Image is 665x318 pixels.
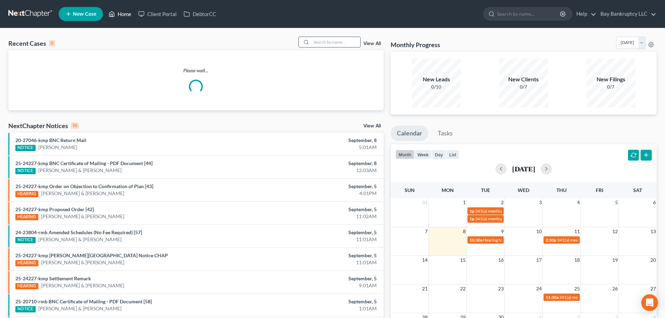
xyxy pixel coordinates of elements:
span: 11:30a [546,295,559,300]
input: Search by name... [311,37,360,47]
div: 0/7 [499,83,548,90]
span: 7 [424,227,428,236]
div: 12:03AM [261,167,377,174]
a: Help [573,8,596,20]
span: 11 [574,227,581,236]
span: Mon [442,187,454,193]
span: 12 [612,227,619,236]
a: [PERSON_NAME] & [PERSON_NAME] [38,236,121,243]
a: [PERSON_NAME] & [PERSON_NAME] [41,190,124,197]
div: September, 5 [261,298,377,305]
a: 25-24227-kmp Order on Objection to Confirmation of Plan [43] [15,183,153,189]
a: DebtorCC [180,8,220,20]
a: Bay Bankruptcy LLC [597,8,656,20]
button: day [432,150,446,159]
span: 25 [574,284,581,293]
input: Search by name... [497,7,561,20]
a: Home [105,8,135,20]
span: 341(a) meeting for [PERSON_NAME] [475,208,542,214]
span: 2:30p [546,237,556,243]
div: HEARING [15,214,38,220]
a: Client Portal [135,8,180,20]
span: 13 [650,227,657,236]
span: Sun [405,187,415,193]
div: HEARING [15,191,38,197]
span: 2 [500,198,504,207]
div: 0 [49,40,55,46]
span: 10:30a [470,237,482,243]
div: 11:01AM [261,259,377,266]
div: Recent Cases [8,39,55,47]
a: [PERSON_NAME] [38,144,77,151]
button: list [446,150,459,159]
span: 8 [462,227,466,236]
a: [PERSON_NAME] & [PERSON_NAME] [38,305,121,312]
div: 9:01AM [261,282,377,289]
span: 341(a) meeting for [PERSON_NAME] [475,216,542,221]
div: 10 [71,123,79,129]
span: 6 [652,198,657,207]
span: 22 [459,284,466,293]
a: 25-20710-rmb BNC Certificate of Mailing - PDF Document [58] [15,298,152,304]
div: September, 5 [261,229,377,236]
span: Hearing for [PERSON_NAME] & [PERSON_NAME] [483,237,575,243]
div: NOTICE [15,168,36,174]
a: [PERSON_NAME] & [PERSON_NAME] [41,282,124,289]
div: NOTICE [15,237,36,243]
a: 20-27046-kmp BNC Return Mail [15,137,86,143]
span: New Case [73,12,96,17]
div: Open Intercom Messenger [641,294,658,311]
span: 1p [470,208,474,214]
span: 17 [535,256,542,264]
div: 0/10 [412,83,461,90]
h2: [DATE] [512,165,535,172]
button: week [414,150,432,159]
span: 27 [650,284,657,293]
a: Calendar [391,126,428,141]
a: View All [363,41,381,46]
div: NOTICE [15,306,36,312]
span: Wed [518,187,529,193]
div: NextChapter Notices [8,121,79,130]
span: 4 [576,198,581,207]
span: 5 [614,198,619,207]
h3: Monthly Progress [391,40,440,49]
span: 10 [535,227,542,236]
span: Tue [481,187,490,193]
a: 24-23804-rmb Amended Schedules (No Fee Required) [57] [15,229,142,235]
div: September, 8 [261,160,377,167]
div: NOTICE [15,145,36,151]
button: month [396,150,414,159]
div: New Filings [586,75,635,83]
div: September, 5 [261,275,377,282]
span: 26 [612,284,619,293]
a: [PERSON_NAME] & [PERSON_NAME] [38,167,121,174]
div: September, 5 [261,252,377,259]
p: Please wait... [8,67,384,74]
span: 19 [612,256,619,264]
div: September, 8 [261,137,377,144]
span: 23 [497,284,504,293]
a: 25-24227-kmp Settlement Remark [15,275,91,281]
span: 1p [470,216,474,221]
a: 25-24227-kmp BNC Certificate of Mailing - PDF Document [44] [15,160,153,166]
a: [PERSON_NAME] & [PERSON_NAME] [41,259,124,266]
div: 4:01PM [261,190,377,197]
div: 11:01AM [261,236,377,243]
a: 25-24227-kmp [PERSON_NAME][GEOGRAPHIC_DATA] Notice CHAP [15,252,168,258]
span: 1 [462,198,466,207]
span: 9 [500,227,504,236]
a: View All [363,124,381,128]
div: September, 5 [261,183,377,190]
div: 11:02AM [261,213,377,220]
div: September, 5 [261,206,377,213]
span: 20 [650,256,657,264]
a: 25-24227-kmp Proposed Order [42] [15,206,94,212]
div: New Clients [499,75,548,83]
div: HEARING [15,260,38,266]
span: 15 [459,256,466,264]
span: 21 [421,284,428,293]
span: 14 [421,256,428,264]
span: 341(a) meeting for [PERSON_NAME] [557,237,625,243]
div: 1:01AM [261,305,377,312]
